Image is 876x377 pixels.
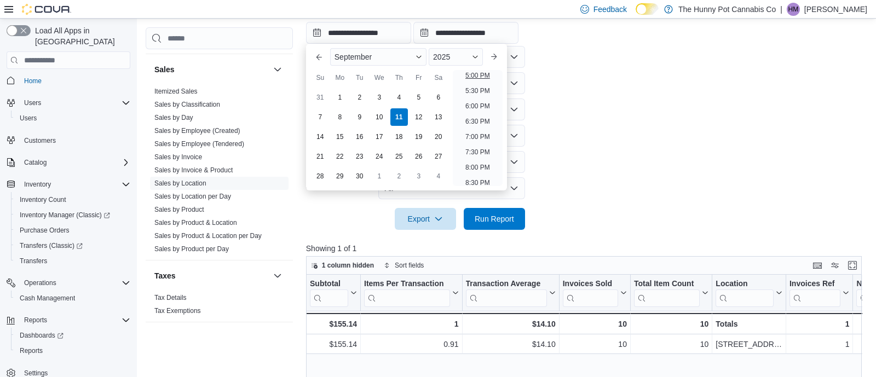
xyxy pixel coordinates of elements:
[310,338,357,351] div: $155.14
[390,89,408,106] div: day-4
[562,279,618,307] div: Invoices Sold
[24,279,56,287] span: Operations
[410,167,428,185] div: day-3
[371,69,388,86] div: We
[465,317,555,330] div: $14.10
[154,64,175,75] h3: Sales
[20,156,51,169] button: Catalog
[154,64,269,75] button: Sales
[11,238,135,253] a: Transfers (Classic)
[787,3,800,16] div: Hector Molina
[154,113,193,122] span: Sales by Day
[351,69,368,86] div: Tu
[24,98,41,107] span: Users
[11,343,135,358] button: Reports
[351,108,368,126] div: day-9
[351,89,368,106] div: day-2
[678,3,776,16] p: The Hunny Pot Cannabis Co
[154,232,262,240] a: Sales by Product & Location per Day
[379,259,428,272] button: Sort fields
[11,111,135,126] button: Users
[364,317,459,330] div: 1
[461,146,494,159] li: 7:30 PM
[20,294,75,303] span: Cash Management
[154,270,176,281] h3: Taxes
[20,73,130,87] span: Home
[154,193,231,200] a: Sales by Location per Day
[395,208,456,230] button: Export
[20,276,61,289] button: Operations
[364,338,459,351] div: 0.91
[401,208,449,230] span: Export
[364,279,459,307] button: Items Per Transaction
[271,63,284,76] button: Sales
[461,84,494,97] li: 5:30 PM
[430,69,447,86] div: Sa
[20,346,43,355] span: Reports
[351,167,368,185] div: day-30
[331,167,349,185] div: day-29
[312,128,329,146] div: day-14
[310,279,357,307] button: Subtotal
[789,279,840,307] div: Invoices Ref
[510,79,518,88] button: Open list of options
[634,279,708,307] button: Total Item Count
[154,219,237,227] a: Sales by Product & Location
[154,205,204,214] span: Sales by Product
[154,307,201,315] a: Tax Exemptions
[364,279,450,307] div: Items Per Transaction
[310,279,348,289] div: Subtotal
[15,254,51,268] a: Transfers
[20,314,51,327] button: Reports
[307,259,378,272] button: 1 column hidden
[465,279,555,307] button: Transaction Average
[430,167,447,185] div: day-4
[15,239,130,252] span: Transfers (Classic)
[24,180,51,189] span: Inventory
[15,292,130,305] span: Cash Management
[485,48,503,66] button: Next month
[331,108,349,126] div: day-8
[562,279,618,289] div: Invoices Sold
[154,179,206,188] span: Sales by Location
[371,89,388,106] div: day-3
[154,294,187,301] a: Tax Details
[593,4,627,15] span: Feedback
[154,140,244,148] span: Sales by Employee (Tendered)
[716,338,782,351] div: [STREET_ADDRESS]
[390,69,408,86] div: Th
[20,331,64,340] span: Dashboards
[20,211,110,219] span: Inventory Manager (Classic)
[780,3,782,16] p: |
[475,213,514,224] span: Run Report
[371,167,388,185] div: day-1
[20,178,55,191] button: Inventory
[310,88,448,186] div: September, 2025
[331,69,349,86] div: Mo
[271,269,284,282] button: Taxes
[461,161,494,174] li: 8:00 PM
[410,69,428,86] div: Fr
[11,192,135,207] button: Inventory Count
[20,241,83,250] span: Transfers (Classic)
[20,257,47,265] span: Transfers
[154,127,240,135] a: Sales by Employee (Created)
[2,177,135,192] button: Inventory
[154,179,206,187] a: Sales by Location
[20,134,130,147] span: Customers
[510,105,518,114] button: Open list of options
[2,155,135,170] button: Catalog
[154,101,220,108] a: Sales by Classification
[716,279,782,307] button: Location
[461,130,494,143] li: 7:00 PM
[636,3,659,15] input: Dark Mode
[364,279,450,289] div: Items Per Transaction
[433,53,450,61] span: 2025
[351,128,368,146] div: day-16
[310,48,328,66] button: Previous Month
[804,3,867,16] p: [PERSON_NAME]
[562,338,626,351] div: 10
